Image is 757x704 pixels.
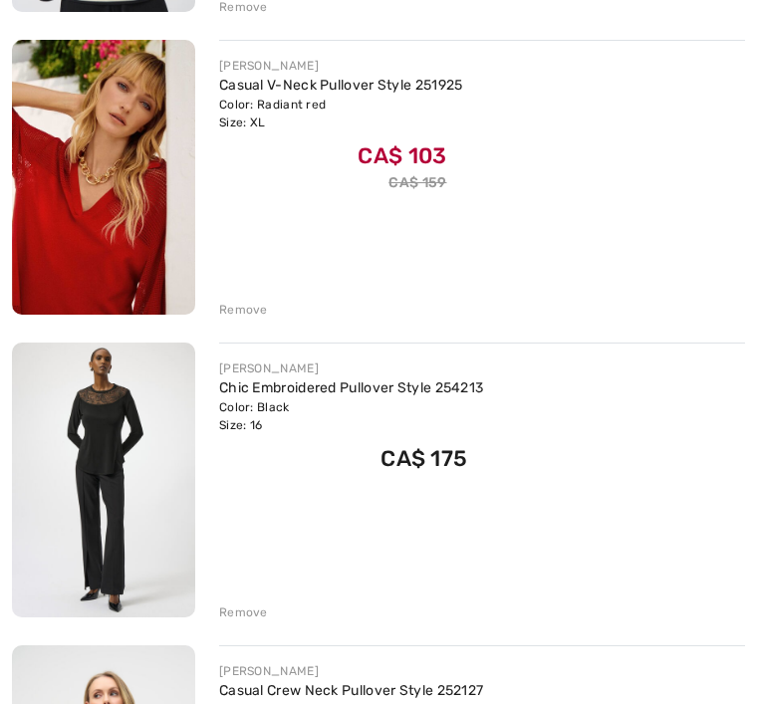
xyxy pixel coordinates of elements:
a: Casual Crew Neck Pullover Style 252127 [219,683,483,700]
s: CA$ 159 [388,175,446,192]
div: [PERSON_NAME] [219,360,483,378]
a: Chic Embroidered Pullover Style 254213 [219,380,483,397]
a: Casual V-Neck Pullover Style 251925 [219,78,463,95]
span: CA$ 103 [358,143,446,170]
img: Casual V-Neck Pullover Style 251925 [12,41,195,316]
div: [PERSON_NAME] [219,58,463,76]
img: Chic Embroidered Pullover Style 254213 [12,344,195,618]
div: Color: Radiant red Size: XL [219,97,463,132]
div: Remove [219,302,268,320]
div: Remove [219,604,268,622]
span: CA$ 175 [380,446,467,473]
div: Color: Black Size: 16 [219,399,483,435]
div: [PERSON_NAME] [219,663,483,681]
